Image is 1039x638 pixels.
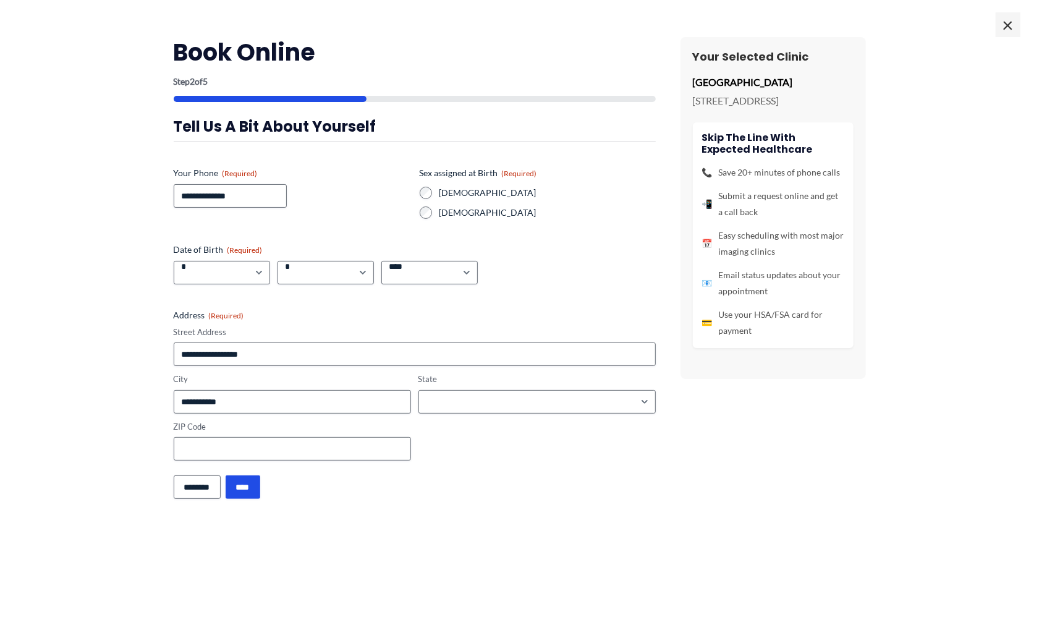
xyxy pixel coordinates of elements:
h4: Skip the line with Expected Healthcare [702,132,844,155]
legend: Address [174,309,244,321]
li: Use your HSA/FSA card for payment [702,307,844,339]
h3: Your Selected Clinic [693,49,854,64]
span: 📲 [702,196,713,212]
span: (Required) [502,169,537,178]
li: Submit a request online and get a call back [702,188,844,220]
legend: Sex assigned at Birth [420,167,537,179]
span: (Required) [227,245,263,255]
label: Your Phone [174,167,410,179]
li: Easy scheduling with most major imaging clinics [702,228,844,260]
span: 📞 [702,164,713,181]
legend: Date of Birth [174,244,263,256]
h2: Book Online [174,37,656,67]
span: (Required) [209,311,244,320]
label: City [174,373,411,385]
p: Step of [174,77,656,86]
label: [DEMOGRAPHIC_DATA] [439,187,656,199]
span: 📅 [702,236,713,252]
li: Email status updates about your appointment [702,267,844,299]
span: × [996,12,1020,37]
span: 📧 [702,275,713,291]
p: [GEOGRAPHIC_DATA] [693,73,854,91]
label: [DEMOGRAPHIC_DATA] [439,206,656,219]
span: 💳 [702,315,713,331]
label: ZIP Code [174,421,411,433]
h3: Tell us a bit about yourself [174,117,656,136]
span: 2 [190,76,195,87]
li: Save 20+ minutes of phone calls [702,164,844,181]
label: Street Address [174,326,656,338]
span: 5 [203,76,208,87]
p: [STREET_ADDRESS] [693,91,854,110]
span: (Required) [223,169,258,178]
label: State [418,373,656,385]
